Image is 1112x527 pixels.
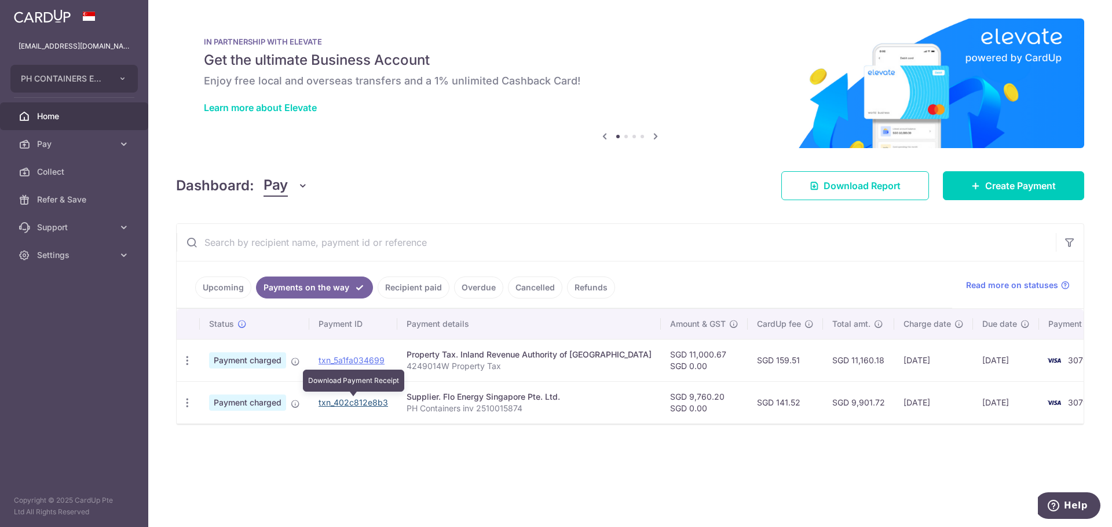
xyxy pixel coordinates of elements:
span: Payment charged [209,352,286,368]
td: [DATE] [894,381,973,423]
p: IN PARTNERSHIP WITH ELEVATE [204,37,1056,46]
span: Total amt. [832,318,870,330]
a: Upcoming [195,277,251,298]
span: Pay [37,138,114,150]
button: Pay [264,175,308,197]
a: Download Report [781,171,929,200]
span: PH CONTAINERS EXPRESS (S) PTE LTD [21,73,107,84]
td: [DATE] [973,381,1039,423]
img: Renovation banner [176,19,1084,148]
th: Payment ID [309,309,397,339]
span: Refer & Save [37,194,114,205]
span: Settings [37,249,114,261]
p: [EMAIL_ADDRESS][DOMAIN_NAME] [19,40,130,52]
span: CardUp fee [757,318,801,330]
a: Read more on statuses [966,279,1070,291]
a: Recipient paid [378,277,449,298]
td: [DATE] [973,339,1039,381]
td: SGD 11,000.67 SGD 0.00 [661,339,748,381]
span: Amount & GST [670,318,726,330]
a: Payments on the way [256,277,373,298]
a: Cancelled [508,277,562,298]
td: [DATE] [894,339,973,381]
div: Supplier. Flo Energy Singapore Pte. Ltd. [407,391,652,403]
a: Create Payment [943,171,1084,200]
h5: Get the ultimate Business Account [204,51,1056,69]
h4: Dashboard: [176,175,254,196]
span: 3079 [1068,355,1088,365]
a: Learn more about Elevate [204,102,317,113]
button: PH CONTAINERS EXPRESS (S) PTE LTD [10,65,138,93]
span: Collect [37,166,114,178]
span: Download Report [824,179,901,193]
img: Bank Card [1042,353,1066,367]
iframe: Opens a widget where you can find more information [1038,492,1100,521]
th: Payment details [397,309,661,339]
p: 4249014W Property Tax [407,360,652,372]
td: SGD 159.51 [748,339,823,381]
span: Charge date [904,318,951,330]
p: PH Containers inv 2510015874 [407,403,652,414]
img: CardUp [14,9,71,23]
span: Status [209,318,234,330]
a: Overdue [454,277,503,298]
img: Bank Card [1042,396,1066,410]
td: SGD 9,760.20 SGD 0.00 [661,381,748,423]
span: Create Payment [985,179,1056,193]
span: Pay [264,175,288,197]
td: SGD 9,901.72 [823,381,894,423]
span: Support [37,222,114,233]
a: txn_5a1fa034699 [319,355,385,365]
span: Home [37,110,114,122]
span: 3079 [1068,397,1088,407]
div: Download Payment Receipt [303,370,404,392]
span: Read more on statuses [966,279,1058,291]
span: Payment charged [209,395,286,411]
a: txn_402c812e8b3 [319,397,388,407]
td: SGD 11,160.18 [823,339,894,381]
div: Property Tax. Inland Revenue Authority of [GEOGRAPHIC_DATA] [407,349,652,360]
input: Search by recipient name, payment id or reference [177,224,1056,261]
h6: Enjoy free local and overseas transfers and a 1% unlimited Cashback Card! [204,74,1056,88]
td: SGD 141.52 [748,381,823,423]
a: Refunds [567,277,615,298]
span: Due date [982,318,1017,330]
